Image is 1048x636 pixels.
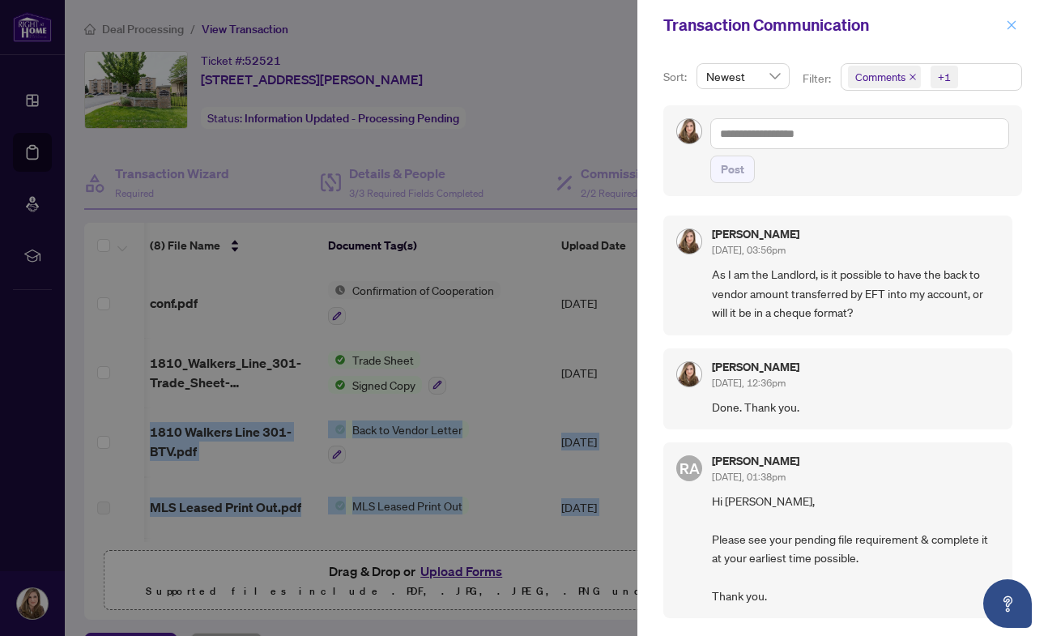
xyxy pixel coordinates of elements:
img: Profile Icon [677,362,701,386]
span: Hi [PERSON_NAME], Please see your pending file requirement & complete it at your earliest time po... [712,492,999,605]
span: As I am the Landlord, is it possible to have the back to vendor amount transferred by EFT into my... [712,265,999,322]
p: Sort: [663,68,690,86]
p: Filter: [803,70,833,88]
span: Newest [706,64,780,88]
span: [DATE], 03:56pm [712,244,786,256]
span: Done. Thank you. [712,398,999,416]
span: [DATE], 12:36pm [712,377,786,389]
h5: [PERSON_NAME] [712,361,799,373]
button: Open asap [983,579,1032,628]
span: Comments [855,69,905,85]
span: [DATE], 01:38pm [712,471,786,483]
span: close [1006,19,1017,31]
span: RA [679,457,700,480]
img: Profile Icon [677,119,701,143]
span: close [909,73,917,81]
span: Comments [848,66,921,88]
h5: [PERSON_NAME] [712,455,799,467]
h5: [PERSON_NAME] [712,228,799,240]
img: Profile Icon [677,229,701,254]
button: Post [710,156,755,183]
div: Transaction Communication [663,13,1001,37]
div: +1 [938,69,951,85]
